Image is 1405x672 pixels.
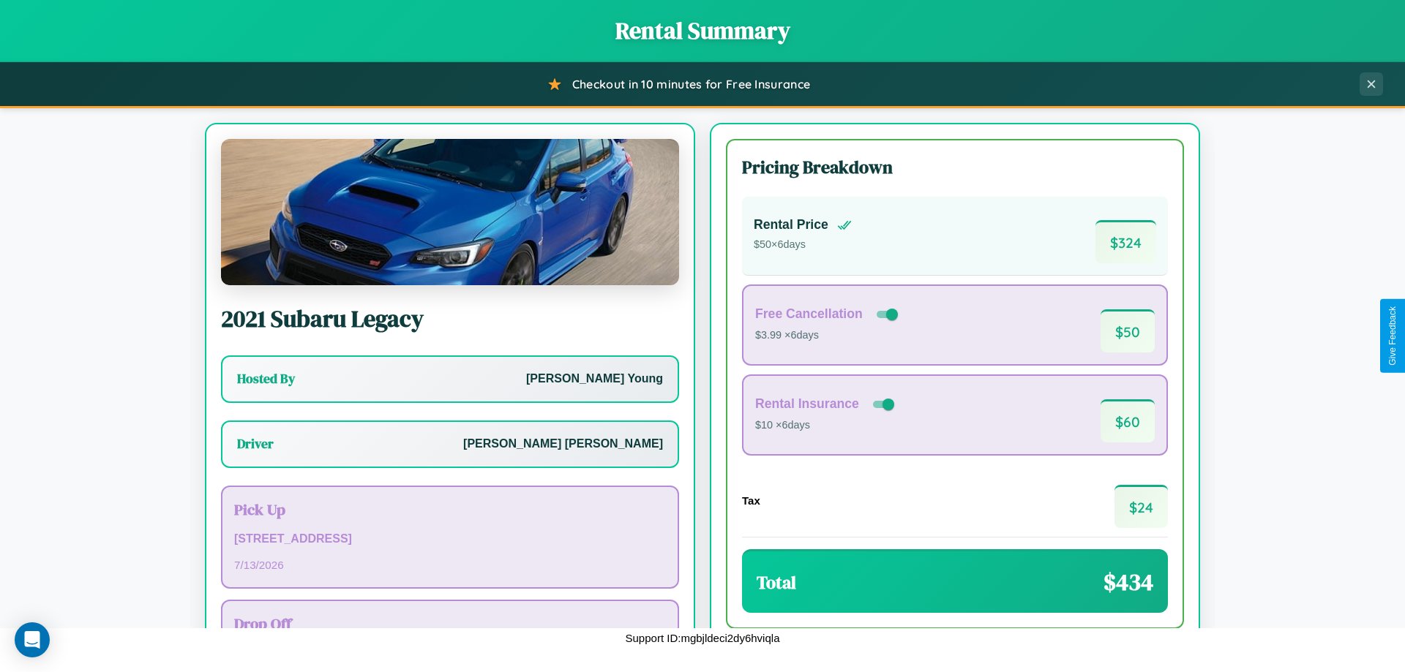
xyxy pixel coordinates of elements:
[754,235,852,254] p: $ 50 × 6 days
[15,15,1390,47] h1: Rental Summary
[1114,485,1168,528] span: $ 24
[755,396,859,412] h4: Rental Insurance
[221,139,679,285] img: Subaru Legacy
[755,306,863,322] h4: Free Cancellation
[1095,220,1156,263] span: $ 324
[755,416,897,435] p: $10 × 6 days
[757,570,796,594] h3: Total
[572,77,810,91] span: Checkout in 10 minutes for Free Insurance
[754,217,828,233] h4: Rental Price
[1101,309,1155,352] span: $ 50
[526,369,663,390] p: [PERSON_NAME] Young
[1387,306,1398,366] div: Give Feedback
[1101,399,1155,442] span: $ 60
[237,370,295,388] h3: Hosted By
[755,326,901,345] p: $3.99 × 6 days
[15,622,50,657] div: Open Intercom Messenger
[237,435,274,453] h3: Driver
[742,494,760,507] h4: Tax
[234,555,666,575] p: 7 / 13 / 2026
[221,303,679,335] h2: 2021 Subaru Legacy
[234,499,666,520] h3: Pick Up
[234,613,666,634] h3: Drop Off
[234,529,666,550] p: [STREET_ADDRESS]
[463,434,663,455] p: [PERSON_NAME] [PERSON_NAME]
[626,628,780,648] p: Support ID: mgbjldeci2dy6hviqla
[742,155,1168,179] h3: Pricing Breakdown
[1104,566,1153,598] span: $ 434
